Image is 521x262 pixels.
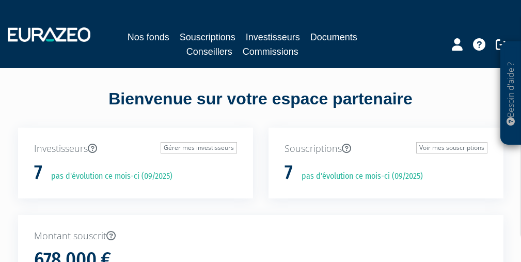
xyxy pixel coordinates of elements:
[34,162,42,183] h1: 7
[285,142,487,156] p: Souscriptions
[186,44,232,59] a: Conseillers
[10,87,511,128] div: Bienvenue sur votre espace partenaire
[243,44,298,59] a: Commissions
[180,30,235,44] a: Souscriptions
[8,27,90,42] img: 1732889491-logotype_eurazeo_blanc_rvb.png
[505,47,517,140] p: Besoin d'aide ?
[34,142,237,156] p: Investisseurs
[310,30,357,44] a: Documents
[128,30,169,44] a: Nos fonds
[294,171,423,182] p: pas d'évolution ce mois-ci (09/2025)
[285,162,293,183] h1: 7
[34,229,487,243] p: Montant souscrit
[416,142,487,153] a: Voir mes souscriptions
[246,30,300,44] a: Investisseurs
[161,142,237,153] a: Gérer mes investisseurs
[44,171,172,182] p: pas d'évolution ce mois-ci (09/2025)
